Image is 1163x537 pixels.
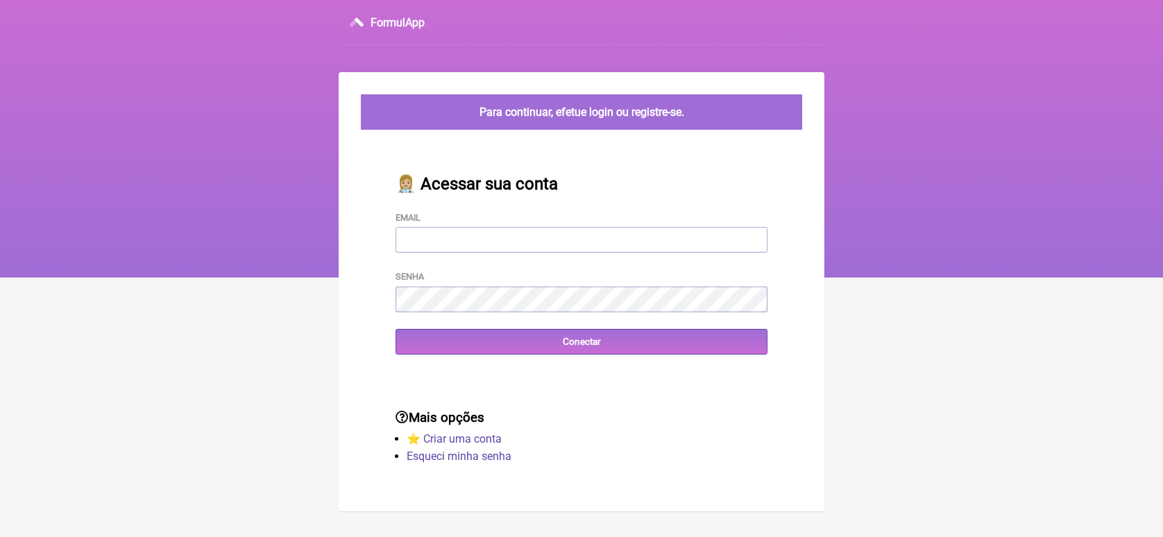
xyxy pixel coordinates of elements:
[396,212,421,223] label: Email
[407,432,502,445] a: ⭐️ Criar uma conta
[407,450,511,463] a: Esqueci minha senha
[361,94,802,130] div: Para continuar, efetue login ou registre-se.
[396,410,767,425] h3: Mais opções
[396,271,424,282] label: Senha
[371,16,425,29] h3: FormulApp
[396,174,767,194] h2: 👩🏼‍⚕️ Acessar sua conta
[396,329,767,355] input: Conectar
